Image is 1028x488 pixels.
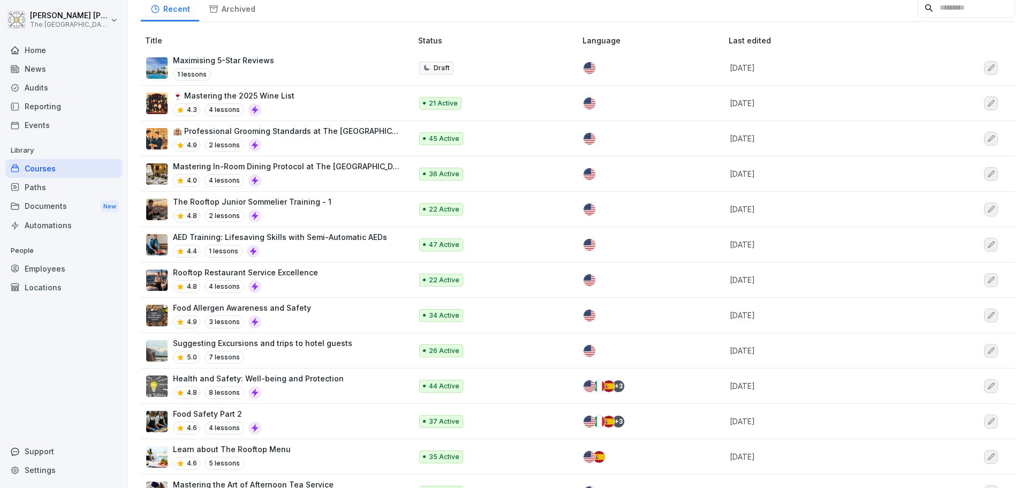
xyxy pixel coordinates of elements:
img: xs088wrmk7xx2g7xzv0c0n1d.png [146,305,168,326]
p: 🏨 Professional Grooming Standards at The [GEOGRAPHIC_DATA] [173,125,401,137]
p: [DATE] [730,416,929,427]
img: kfm877czj89nkygf2s39fxyx.png [146,199,168,220]
img: us.svg [584,168,595,180]
img: us.svg [584,97,595,109]
p: 4.0 [187,176,197,185]
p: 4.6 [187,423,197,433]
p: 4.8 [187,388,197,397]
p: 3 lessons [205,316,244,328]
a: Audits [5,78,122,97]
div: Documents [5,197,122,216]
a: Courses [5,159,122,178]
p: 21 Active [429,99,458,108]
p: 4 lessons [205,280,244,293]
p: Status [418,35,578,46]
p: 44 Active [429,381,459,391]
img: swi80ig3daptllz6mysa1yr5.png [146,128,168,149]
p: Library [5,142,122,159]
p: 45 Active [429,134,459,144]
img: us.svg [584,345,595,357]
p: 5.0 [187,352,197,362]
p: 4 lessons [205,103,244,116]
img: xgyubozj39yeyb52iue6femj.png [146,446,168,468]
img: us.svg [584,310,595,321]
div: Locations [5,278,122,297]
p: 2 lessons [205,139,244,152]
img: us.svg [584,133,595,145]
a: Reporting [5,97,122,116]
img: vruy9b7zzztkeb9sfc4cwvb0.png [146,93,168,114]
p: 🍷 Mastering the 2025 Wine List [173,90,294,101]
p: Suggesting Excursions and trips to hotel guests [173,337,352,349]
div: Support [5,442,122,461]
p: 5 lessons [205,457,244,470]
p: AED Training: Lifesaving Skills with Semi-Automatic AEDs [173,231,387,243]
img: es.svg [603,416,615,427]
img: us.svg [584,62,595,74]
p: [PERSON_NAME] [PERSON_NAME] [30,11,108,20]
p: [DATE] [730,380,929,392]
p: [DATE] [730,274,929,286]
p: Draft [434,63,450,73]
p: [DATE] [730,345,929,356]
p: [DATE] [730,133,929,144]
img: us.svg [584,380,595,392]
a: Settings [5,461,122,479]
p: [DATE] [730,62,929,73]
p: 37 Active [429,417,459,426]
p: [DATE] [730,168,929,179]
p: 34 Active [429,311,459,320]
p: Rooftop Restaurant Service Excellence [173,267,318,278]
p: 2 lessons [205,209,244,222]
div: New [101,200,119,213]
p: [DATE] [730,204,929,215]
p: 26 Active [429,346,459,356]
img: us.svg [584,204,595,215]
p: 47 Active [429,240,459,250]
p: Language [583,35,724,46]
div: Home [5,41,122,59]
div: + 3 [613,416,624,427]
p: [DATE] [730,451,929,462]
p: 7 lessons [205,351,244,364]
p: 35 Active [429,452,459,462]
img: ppo6esy7e7xl6mguq2ufqsy7.png [146,340,168,362]
a: Employees [5,259,122,278]
img: msnu2y60em5anjhzzv1mjkkd.png [146,376,168,397]
a: DocumentsNew [5,197,122,216]
a: News [5,59,122,78]
p: 1 lessons [205,245,243,258]
a: Automations [5,216,122,235]
p: 8 lessons [205,386,244,399]
div: + 3 [613,380,624,392]
p: Food Allergen Awareness and Safety [173,302,311,313]
img: i2zxtrysbxid4kgylasewjzl.png [146,269,168,291]
p: [DATE] [730,239,929,250]
a: Events [5,116,122,134]
p: Title [145,35,414,46]
img: us.svg [584,274,595,286]
img: it.svg [593,380,605,392]
p: 4.6 [187,459,197,468]
p: Health and Safety: Well-being and Protection [173,373,344,384]
p: 4 lessons [205,422,244,434]
p: 22 Active [429,275,459,285]
p: Last edited [729,35,942,46]
img: xyzkmlt34bq1z96340jv59xq.png [146,234,168,256]
p: [DATE] [730,310,929,321]
p: 4.4 [187,246,197,256]
img: azkf4rt9fjv8ktem2r20o1ft.png [146,411,168,432]
p: 22 Active [429,205,459,214]
p: Mastering In-Room Dining Protocol at The [GEOGRAPHIC_DATA] [173,161,401,172]
p: 4.9 [187,140,197,150]
img: imu806ktjc0oydci5ofykipc.png [146,57,168,79]
img: us.svg [584,239,595,251]
p: [DATE] [730,97,929,109]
